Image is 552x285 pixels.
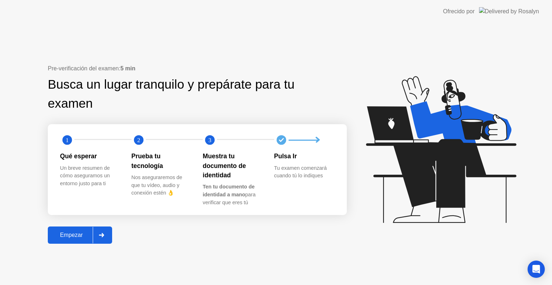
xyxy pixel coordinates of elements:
[203,183,263,206] div: para verificar que eres tú
[48,75,301,113] div: Busca un lugar tranquilo y prepárate para tu examen
[274,164,334,180] div: Tu examen comenzará cuando tú lo indiques
[528,261,545,278] div: Open Intercom Messenger
[48,64,347,73] div: Pre-verificación del examen:
[50,232,93,238] div: Empezar
[48,226,112,244] button: Empezar
[137,137,140,144] text: 2
[443,7,475,16] div: Ofrecido por
[132,174,192,197] div: Nos aseguraremos de que tu vídeo, audio y conexión estén 👌
[120,65,135,71] b: 5 min
[60,164,120,188] div: Un breve resumen de cómo aseguramos un entorno justo para ti
[66,137,69,144] text: 1
[132,151,192,170] div: Prueba tu tecnología
[203,151,263,180] div: Muestra tu documento de identidad
[274,151,334,161] div: Pulsa Ir
[479,7,539,15] img: Delivered by Rosalyn
[208,137,211,144] text: 3
[203,184,254,197] b: Ten tu documento de identidad a mano
[60,151,120,161] div: Qué esperar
